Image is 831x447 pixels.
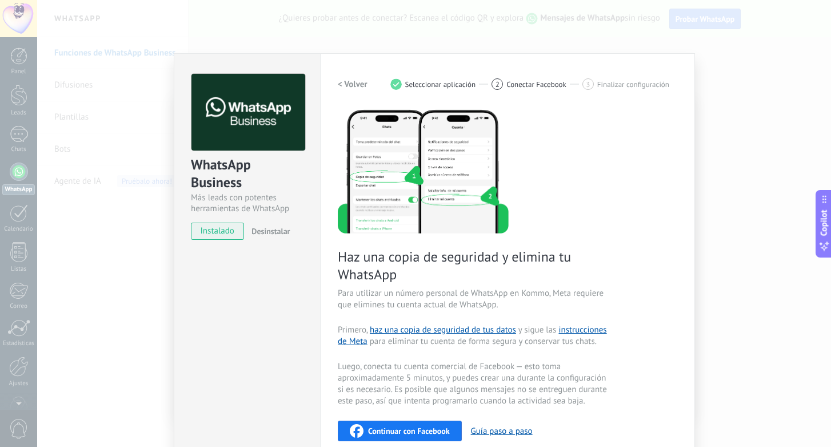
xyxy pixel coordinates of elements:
[338,288,610,311] span: Para utilizar un número personal de WhatsApp en Kommo, Meta requiere que elimines tu cuenta actua...
[496,80,500,89] span: 2
[191,223,243,240] span: instalado
[818,209,830,236] span: Copilot
[247,223,290,240] button: Desinstalar
[405,80,476,89] span: Seleccionar aplicación
[191,156,303,192] div: WhatsApp Business
[338,325,607,347] a: instrucciones de Meta
[338,361,610,407] span: Luego, conecta tu cuenta comercial de Facebook — esto toma aproximadamente 5 minutos, y puedes cr...
[597,80,669,89] span: Finalizar configuración
[338,74,367,94] button: < Volver
[586,80,590,89] span: 3
[506,80,566,89] span: Conectar Facebook
[191,192,303,214] div: Más leads con potentes herramientas de WhatsApp
[368,427,450,435] span: Continuar con Facebook
[191,74,305,151] img: logo_main.png
[471,426,533,437] button: Guía paso a paso
[251,226,290,236] span: Desinstalar
[338,325,610,347] span: Primero, y sigue las para eliminar tu cuenta de forma segura y conservar tus chats.
[338,79,367,90] h2: < Volver
[338,421,462,441] button: Continuar con Facebook
[338,108,509,234] img: delete personal phone
[338,248,610,283] span: Haz una copia de seguridad y elimina tu WhatsApp
[370,325,516,335] a: haz una copia de seguridad de tus datos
